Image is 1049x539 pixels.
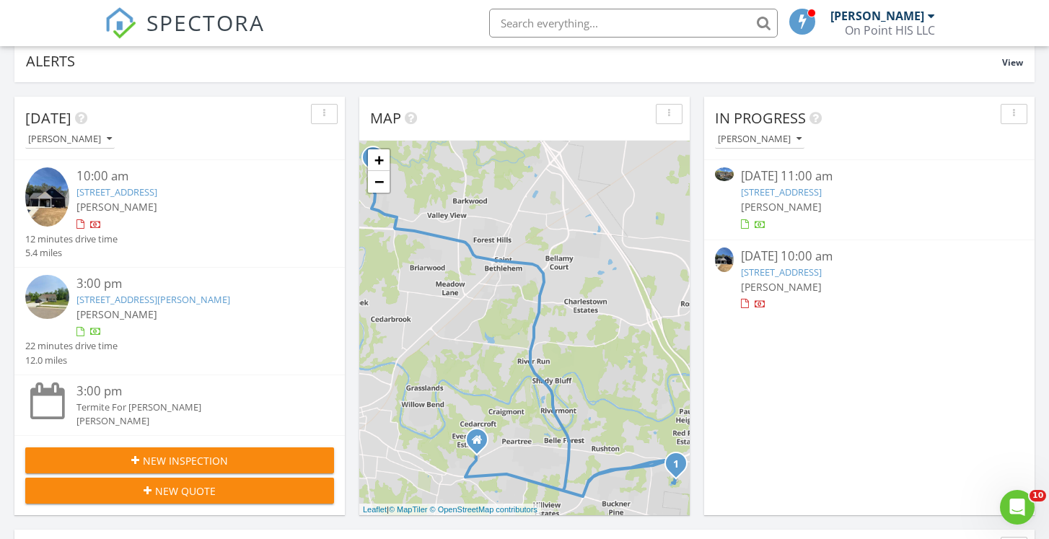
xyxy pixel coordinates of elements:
div: [PERSON_NAME] [830,9,924,23]
a: 10:00 am [STREET_ADDRESS] [PERSON_NAME] 12 minutes drive time 5.4 miles [25,167,334,260]
span: [PERSON_NAME] [76,307,157,321]
a: [DATE] 10:00 am [STREET_ADDRESS] [PERSON_NAME] [715,247,1024,312]
button: New Inspection [25,447,334,473]
div: 3:00 pm [76,275,308,293]
div: [PERSON_NAME] [76,414,308,428]
div: [DATE] 10:00 am [741,247,998,266]
button: [PERSON_NAME] [715,130,804,149]
div: On Point HIS LLC [845,23,935,38]
img: 9331250%2Fcover_photos%2F76eVDbAv38ZRQ6ekMWYa%2Fsmall.9331250-1756309508921 [25,167,69,227]
span: Map [370,108,401,128]
span: [PERSON_NAME] [741,280,822,294]
div: [PERSON_NAME] [718,134,802,144]
div: 5.4 miles [25,246,118,260]
div: | [359,504,541,516]
a: Zoom in [368,149,390,171]
iframe: Intercom live chat [1000,490,1035,525]
button: New Quote [25,478,334,504]
div: 12 minutes drive time [25,232,118,246]
a: Leaflet [363,505,387,514]
div: Alerts [26,51,1002,71]
img: The Best Home Inspection Software - Spectora [105,7,136,39]
span: [PERSON_NAME] [741,200,822,214]
a: © OpenStreetMap contributors [430,505,537,514]
a: © MapTiler [389,505,428,514]
a: [DATE] 11:00 am [STREET_ADDRESS] [PERSON_NAME] [715,167,1024,232]
img: 9331250%2Fcover_photos%2F76eVDbAv38ZRQ6ekMWYa%2Fsmall.9331250-1756309508921 [715,247,734,272]
img: 9310782%2Fcover_photos%2FdLupIZMnOaQk4RGwmdnb%2Fsmall.9310782-1756224883746 [715,167,734,181]
a: [STREET_ADDRESS] [741,185,822,198]
div: [DATE] 11:00 am [741,167,998,185]
span: New Quote [155,483,216,499]
div: 10:00 am [76,167,308,185]
div: 22 minutes drive time [25,339,118,353]
span: View [1002,56,1023,69]
a: [STREET_ADDRESS] [741,266,822,279]
input: Search everything... [489,9,778,38]
div: 256 Switchgrass Dr (Lot 11), Clarksville, TN 37043 [676,463,685,472]
div: 105 Ussery Rd, Clarksville TN 37043 [477,439,486,448]
div: [PERSON_NAME] [28,134,112,144]
i: 1 [673,460,679,470]
a: [STREET_ADDRESS][PERSON_NAME] [76,293,230,306]
span: New Inspection [143,453,228,468]
a: Zoom out [368,171,390,193]
a: 3:00 pm [STREET_ADDRESS][PERSON_NAME] [PERSON_NAME] 22 minutes drive time 12.0 miles [25,275,334,367]
span: In Progress [715,108,806,128]
span: SPECTORA [146,7,265,38]
span: 10 [1030,490,1046,501]
div: 12.0 miles [25,354,118,367]
div: 3:00 pm [76,382,308,400]
button: [PERSON_NAME] [25,130,115,149]
div: Termite For [PERSON_NAME] [76,400,308,414]
span: [PERSON_NAME] [76,200,157,214]
img: streetview [25,275,69,319]
a: SPECTORA [105,19,265,50]
span: [DATE] [25,108,71,128]
a: [STREET_ADDRESS] [76,185,157,198]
